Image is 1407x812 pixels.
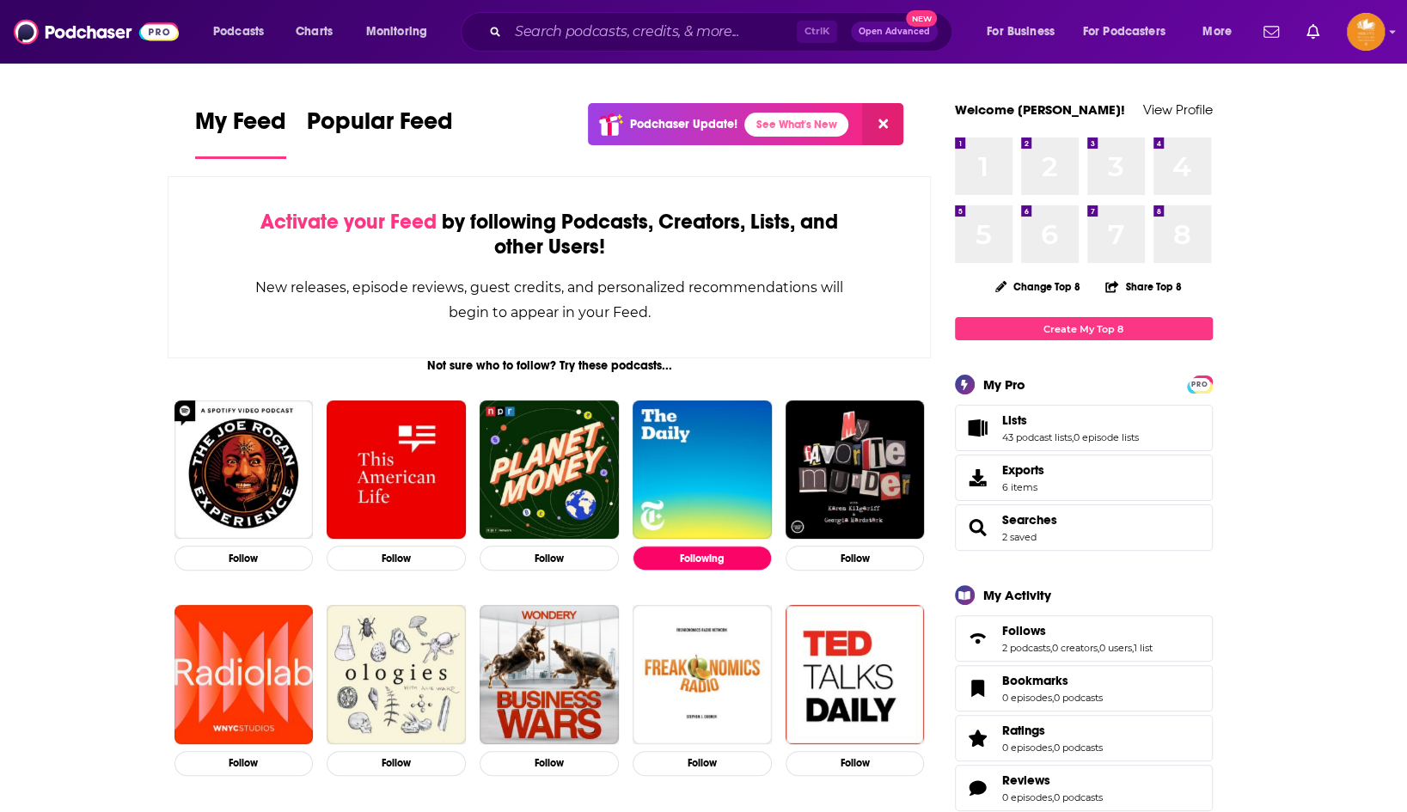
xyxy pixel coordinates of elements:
[477,12,969,52] div: Search podcasts, credits, & more...
[1002,673,1068,688] span: Bookmarks
[366,20,427,44] span: Monitoring
[1052,642,1098,654] a: 0 creators
[354,18,450,46] button: open menu
[955,504,1213,551] span: Searches
[327,546,466,571] button: Follow
[1002,481,1044,493] span: 6 items
[1002,623,1153,638] a: Follows
[1257,17,1286,46] a: Show notifications dropdown
[1002,412,1139,428] a: Lists
[633,546,772,571] button: Following
[1002,673,1103,688] a: Bookmarks
[955,101,1125,118] a: Welcome [PERSON_NAME]!
[859,27,930,36] span: Open Advanced
[851,21,938,42] button: Open AdvancedNew
[174,400,314,540] img: The Joe Rogan Experience
[1002,723,1103,738] a: Ratings
[961,466,995,490] span: Exports
[633,400,772,540] img: The Daily
[1347,13,1385,51] img: User Profile
[1002,692,1052,704] a: 0 episodes
[1072,18,1190,46] button: open menu
[1300,17,1326,46] a: Show notifications dropdown
[1347,13,1385,51] span: Logged in as ShreveWilliams
[955,317,1213,340] a: Create My Top 8
[1347,13,1385,51] button: Show profile menu
[480,546,619,571] button: Follow
[1002,772,1050,788] span: Reviews
[1002,642,1050,654] a: 2 podcasts
[786,605,925,744] img: TED Talks Daily
[174,605,314,744] img: Radiolab
[983,587,1051,603] div: My Activity
[744,113,848,137] a: See What's New
[1002,791,1052,803] a: 0 episodes
[1002,462,1044,478] span: Exports
[307,107,453,146] span: Popular Feed
[1143,101,1213,118] a: View Profile
[1052,791,1054,803] span: ,
[1002,431,1072,443] a: 43 podcast lists
[284,18,343,46] a: Charts
[1098,642,1099,654] span: ,
[797,21,837,43] span: Ctrl K
[1002,512,1057,528] span: Searches
[1190,377,1210,390] a: PRO
[327,605,466,744] img: Ologies with Alie Ward
[1074,431,1139,443] a: 0 episode lists
[1002,742,1052,754] a: 0 episodes
[195,107,286,146] span: My Feed
[1134,642,1153,654] a: 1 list
[1104,270,1182,303] button: Share Top 8
[1054,742,1103,754] a: 0 podcasts
[1002,531,1037,543] a: 2 saved
[480,751,619,776] button: Follow
[1072,431,1074,443] span: ,
[633,605,772,744] img: Freakonomics Radio
[480,400,619,540] img: Planet Money
[975,18,1076,46] button: open menu
[961,626,995,650] a: Follows
[1083,20,1165,44] span: For Podcasters
[1002,623,1046,638] span: Follows
[213,20,264,44] span: Podcasts
[174,751,314,776] button: Follow
[296,20,333,44] span: Charts
[260,209,437,235] span: Activate your Feed
[1054,692,1103,704] a: 0 podcasts
[1202,20,1232,44] span: More
[955,715,1213,761] span: Ratings
[254,210,845,259] div: by following Podcasts, Creators, Lists, and other Users!
[1052,742,1054,754] span: ,
[987,20,1055,44] span: For Business
[985,276,1092,297] button: Change Top 8
[14,15,179,48] img: Podchaser - Follow, Share and Rate Podcasts
[201,18,286,46] button: open menu
[1050,642,1052,654] span: ,
[955,765,1213,811] span: Reviews
[786,400,925,540] img: My Favorite Murder with Karen Kilgariff and Georgia Hardstark
[195,107,286,159] a: My Feed
[174,546,314,571] button: Follow
[983,376,1025,393] div: My Pro
[955,665,1213,711] span: Bookmarks
[327,751,466,776] button: Follow
[961,776,995,800] a: Reviews
[961,416,995,440] a: Lists
[1002,772,1103,788] a: Reviews
[961,726,995,750] a: Ratings
[1002,412,1027,428] span: Lists
[961,516,995,540] a: Searches
[1190,378,1210,391] span: PRO
[1132,642,1134,654] span: ,
[1190,18,1253,46] button: open menu
[1099,642,1132,654] a: 0 users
